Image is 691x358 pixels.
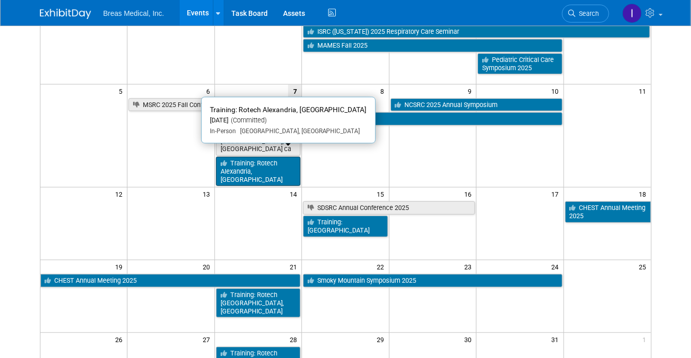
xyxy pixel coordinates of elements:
[210,106,367,114] span: Training: Rotech Alexandria, [GEOGRAPHIC_DATA]
[376,260,389,273] span: 22
[551,260,564,273] span: 24
[288,85,301,97] span: 7
[202,187,214,200] span: 13
[576,10,599,17] span: Search
[478,53,562,74] a: Pediatric Critical Care Symposium 2025
[303,25,650,38] a: ISRC ([US_STATE]) 2025 Respiratory Care Seminar
[380,85,389,97] span: 8
[642,333,651,346] span: 1
[463,260,476,273] span: 23
[391,98,563,112] a: NCSRC 2025 Annual Symposium
[638,187,651,200] span: 18
[114,260,127,273] span: 19
[40,9,91,19] img: ExhibitDay
[463,187,476,200] span: 16
[289,260,301,273] span: 21
[303,274,562,287] a: Smoky Mountain Symposium 2025
[303,39,562,52] a: MAMES Fall 2025
[551,85,564,97] span: 10
[216,288,300,318] a: Training: Rotech [GEOGRAPHIC_DATA], [GEOGRAPHIC_DATA]
[202,333,214,346] span: 27
[376,187,389,200] span: 15
[236,128,360,135] span: [GEOGRAPHIC_DATA], [GEOGRAPHIC_DATA]
[638,85,651,97] span: 11
[622,4,642,23] img: Inga Dolezar
[202,260,214,273] span: 20
[114,333,127,346] span: 26
[551,333,564,346] span: 31
[289,187,301,200] span: 14
[289,333,301,346] span: 28
[128,98,300,112] a: MSRC 2025 Fall Conference ([US_STATE])
[216,112,563,125] a: Mayo Clinic [MEDICAL_DATA] Conf 2025
[565,201,651,222] a: CHEST Annual Meeting 2025
[562,5,609,23] a: Search
[303,216,387,237] a: Training: [GEOGRAPHIC_DATA]
[216,157,300,186] a: Training: Rotech Alexandria, [GEOGRAPHIC_DATA]
[638,260,651,273] span: 25
[467,85,476,97] span: 9
[551,187,564,200] span: 17
[40,274,301,287] a: CHEST Annual Meeting 2025
[205,85,214,97] span: 6
[303,201,475,215] a: SDSRC Annual Conference 2025
[114,187,127,200] span: 12
[103,9,164,17] span: Breas Medical, Inc.
[376,333,389,346] span: 29
[118,85,127,97] span: 5
[228,116,267,124] span: (Committed)
[210,116,367,125] div: [DATE]
[463,333,476,346] span: 30
[210,128,236,135] span: In-Person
